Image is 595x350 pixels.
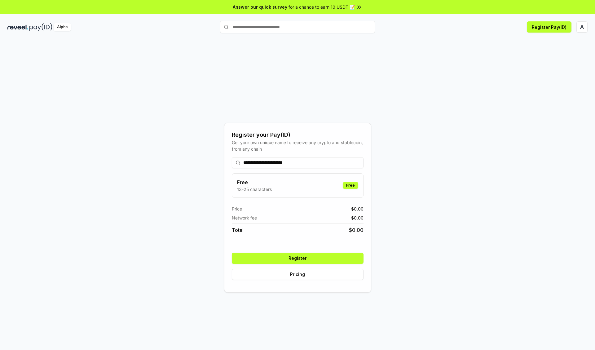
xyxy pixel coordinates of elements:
[527,21,571,33] button: Register Pay(ID)
[232,269,364,280] button: Pricing
[232,131,364,139] div: Register your Pay(ID)
[233,4,287,10] span: Answer our quick survey
[351,215,364,221] span: $ 0.00
[232,253,364,264] button: Register
[351,206,364,212] span: $ 0.00
[232,215,257,221] span: Network fee
[289,4,355,10] span: for a chance to earn 10 USDT 📝
[232,206,242,212] span: Price
[7,23,28,31] img: reveel_dark
[54,23,71,31] div: Alpha
[29,23,52,31] img: pay_id
[349,226,364,234] span: $ 0.00
[343,182,358,189] div: Free
[232,226,244,234] span: Total
[232,139,364,152] div: Get your own unique name to receive any crypto and stablecoin, from any chain
[237,179,272,186] h3: Free
[237,186,272,193] p: 13-25 characters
